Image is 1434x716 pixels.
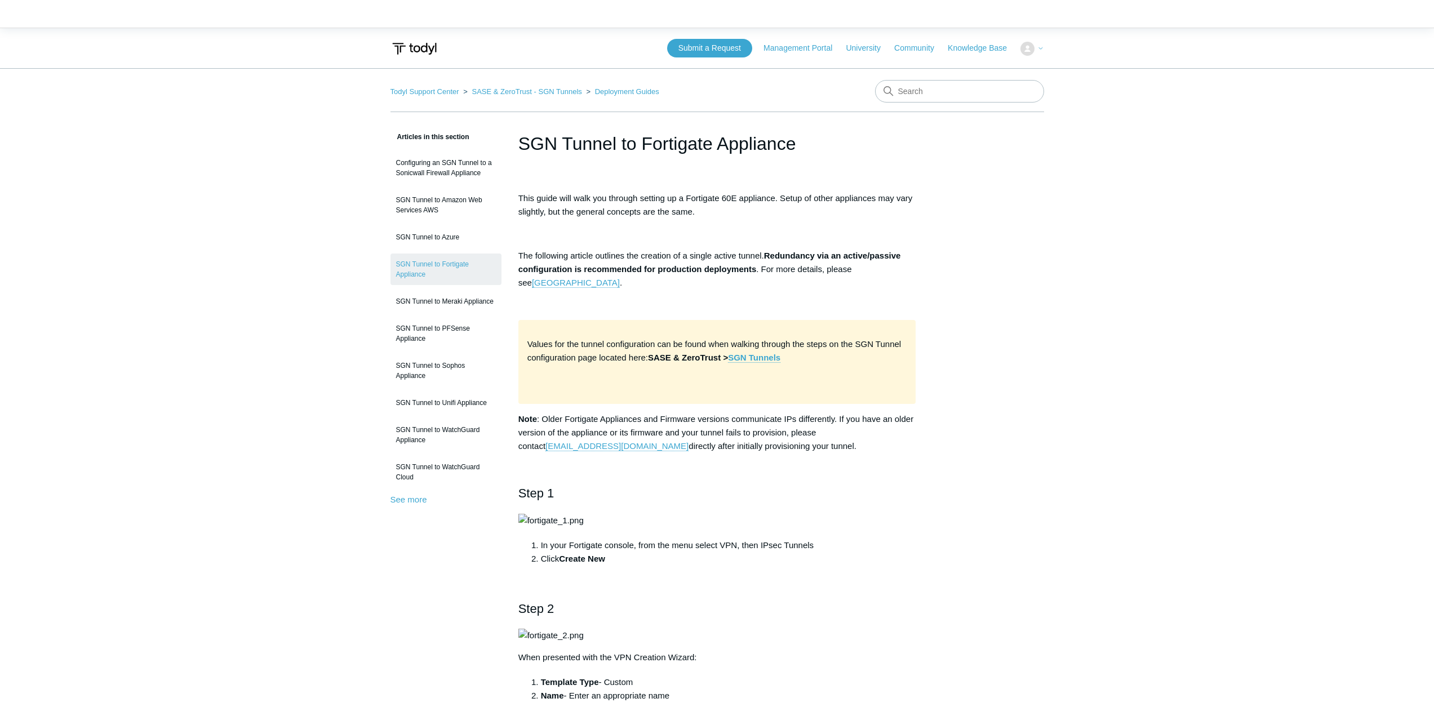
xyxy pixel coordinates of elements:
a: Submit a Request [667,39,752,57]
a: [GEOGRAPHIC_DATA] [532,278,620,288]
li: Deployment Guides [584,87,659,96]
li: - Enter an appropriate name [541,689,916,702]
h2: Step 1 [518,483,916,503]
a: Management Portal [763,42,843,54]
img: Todyl Support Center Help Center home page [390,38,438,59]
li: Todyl Support Center [390,87,461,96]
li: SASE & ZeroTrust - SGN Tunnels [461,87,584,96]
span: Articles in this section [390,133,469,141]
strong: Create New [559,554,605,563]
a: Knowledge Base [948,42,1018,54]
h2: Step 2 [518,599,916,619]
a: SGN Tunnel to WatchGuard Appliance [390,419,501,451]
strong: Name [541,691,564,700]
a: SGN Tunnel to Meraki Appliance [390,291,501,312]
p: Values for the tunnel configuration can be found when walking through the steps on the SGN Tunnel... [527,337,907,364]
img: fortigate_2.png [518,629,584,642]
input: Search [875,80,1044,103]
strong: SASE & ZeroTrust > [648,353,780,363]
a: University [846,42,891,54]
p: When presented with the VPN Creation Wizard: [518,651,916,664]
a: [EMAIL_ADDRESS][DOMAIN_NAME] [545,441,689,451]
strong: Note [518,414,537,424]
a: Todyl Support Center [390,87,459,96]
a: Deployment Guides [595,87,659,96]
a: SGN Tunnel to PFSense Appliance [390,318,501,349]
a: Configuring an SGN Tunnel to a Sonicwall Firewall Appliance [390,152,501,184]
a: Community [894,42,945,54]
li: - Custom [541,675,916,689]
a: SGN Tunnel to Unifi Appliance [390,392,501,413]
a: SASE & ZeroTrust - SGN Tunnels [472,87,581,96]
a: SGN Tunnels [728,353,780,363]
a: See more [390,495,427,504]
strong: Template Type [541,677,599,687]
p: : Older Fortigate Appliances and Firmware versions communicate IPs differently. If you have an ol... [518,412,916,453]
img: fortigate_1.png [518,514,584,527]
li: Click [541,552,916,566]
h1: SGN Tunnel to Fortigate Appliance [518,130,916,157]
a: SGN Tunnel to Amazon Web Services AWS [390,189,501,221]
a: SGN Tunnel to Fortigate Appliance [390,254,501,285]
li: In your Fortigate console, from the menu select VPN, then IPsec Tunnels [541,539,916,552]
a: SGN Tunnel to Azure [390,226,501,248]
a: SGN Tunnel to WatchGuard Cloud [390,456,501,488]
p: This guide will walk you through setting up a Fortigate 60E appliance. Setup of other appliances ... [518,192,916,219]
a: SGN Tunnel to Sophos Appliance [390,355,501,386]
p: The following article outlines the creation of a single active tunnel. . For more details, please... [518,249,916,290]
